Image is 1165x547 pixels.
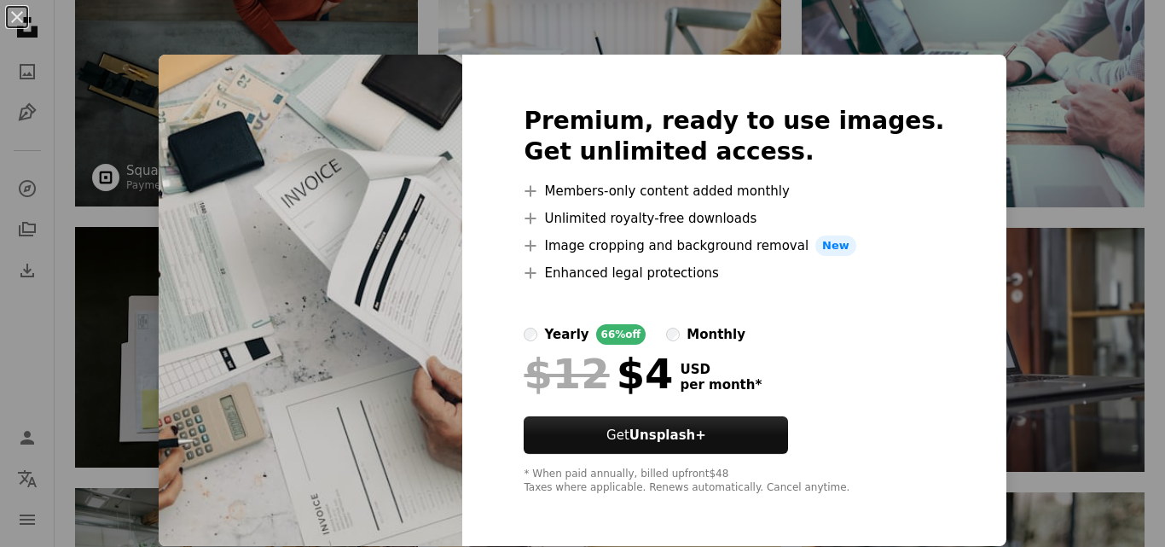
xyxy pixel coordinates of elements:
img: premium_photo-1679923813998-6603ee2466c5 [159,55,462,546]
li: Image cropping and background removal [524,236,944,256]
div: yearly [544,324,588,345]
button: GetUnsplash+ [524,416,788,454]
div: monthly [687,324,745,345]
li: Enhanced legal protections [524,263,944,283]
div: $4 [524,352,673,396]
input: monthly [666,328,680,341]
h2: Premium, ready to use images. Get unlimited access. [524,106,944,167]
span: New [815,236,856,256]
input: yearly66%off [524,328,537,341]
div: 66% off [596,324,646,345]
span: $12 [524,352,609,396]
div: * When paid annually, billed upfront $48 Taxes where applicable. Renews automatically. Cancel any... [524,468,944,495]
li: Members-only content added monthly [524,181,944,201]
span: per month * [680,377,762,393]
span: USD [680,362,762,377]
strong: Unsplash+ [629,428,706,443]
li: Unlimited royalty-free downloads [524,208,944,229]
